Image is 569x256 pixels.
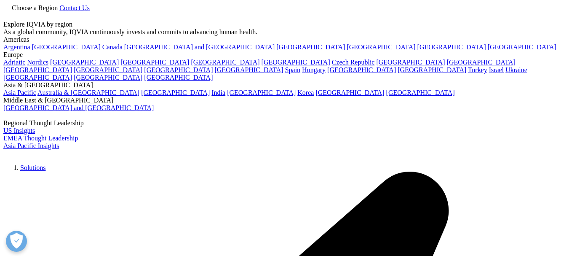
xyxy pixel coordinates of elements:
[3,127,35,134] a: US Insights
[3,135,78,142] a: EMEA Thought Leadership
[262,59,330,66] a: [GEOGRAPHIC_DATA]
[211,89,225,96] a: India
[12,4,58,11] span: Choose a Region
[376,59,445,66] a: [GEOGRAPHIC_DATA]
[386,89,455,96] a: [GEOGRAPHIC_DATA]
[332,59,375,66] a: Czech Republic
[417,43,486,51] a: [GEOGRAPHIC_DATA]
[74,74,142,81] a: [GEOGRAPHIC_DATA]
[227,89,296,96] a: [GEOGRAPHIC_DATA]
[505,66,527,73] a: Ukraine
[315,89,384,96] a: [GEOGRAPHIC_DATA]
[3,89,36,96] a: Asia Pacific
[447,59,516,66] a: [GEOGRAPHIC_DATA]
[3,36,566,43] div: Americas
[276,43,345,51] a: [GEOGRAPHIC_DATA]
[347,43,415,51] a: [GEOGRAPHIC_DATA]
[3,66,72,73] a: [GEOGRAPHIC_DATA]
[20,164,45,171] a: Solutions
[3,97,566,104] div: Middle East & [GEOGRAPHIC_DATA]
[144,66,213,73] a: [GEOGRAPHIC_DATA]
[3,81,566,89] div: Asia & [GEOGRAPHIC_DATA]
[120,59,189,66] a: [GEOGRAPHIC_DATA]
[141,89,210,96] a: [GEOGRAPHIC_DATA]
[3,119,566,127] div: Regional Thought Leadership
[3,104,154,111] a: [GEOGRAPHIC_DATA] and [GEOGRAPHIC_DATA]
[37,89,139,96] a: Australia & [GEOGRAPHIC_DATA]
[398,66,466,73] a: [GEOGRAPHIC_DATA]
[124,43,275,51] a: [GEOGRAPHIC_DATA] and [GEOGRAPHIC_DATA]
[285,66,300,73] a: Spain
[302,66,326,73] a: Hungary
[3,74,72,81] a: [GEOGRAPHIC_DATA]
[489,66,504,73] a: Israel
[144,74,213,81] a: [GEOGRAPHIC_DATA]
[27,59,48,66] a: Nordics
[3,59,25,66] a: Adriatic
[3,43,30,51] a: Argentina
[6,231,27,252] button: Open Preferences
[74,66,142,73] a: [GEOGRAPHIC_DATA]
[102,43,123,51] a: Canada
[3,21,566,28] div: Explore IQVIA by region
[297,89,314,96] a: Korea
[32,43,101,51] a: [GEOGRAPHIC_DATA]
[191,59,259,66] a: [GEOGRAPHIC_DATA]
[3,142,59,149] a: Asia Pacific Insights
[214,66,283,73] a: [GEOGRAPHIC_DATA]
[327,66,396,73] a: [GEOGRAPHIC_DATA]
[3,28,566,36] div: As a global community, IQVIA continuously invests and commits to advancing human health.
[3,51,566,59] div: Europe
[488,43,556,51] a: [GEOGRAPHIC_DATA]
[468,66,487,73] a: Turkey
[50,59,119,66] a: [GEOGRAPHIC_DATA]
[59,4,90,11] a: Contact Us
